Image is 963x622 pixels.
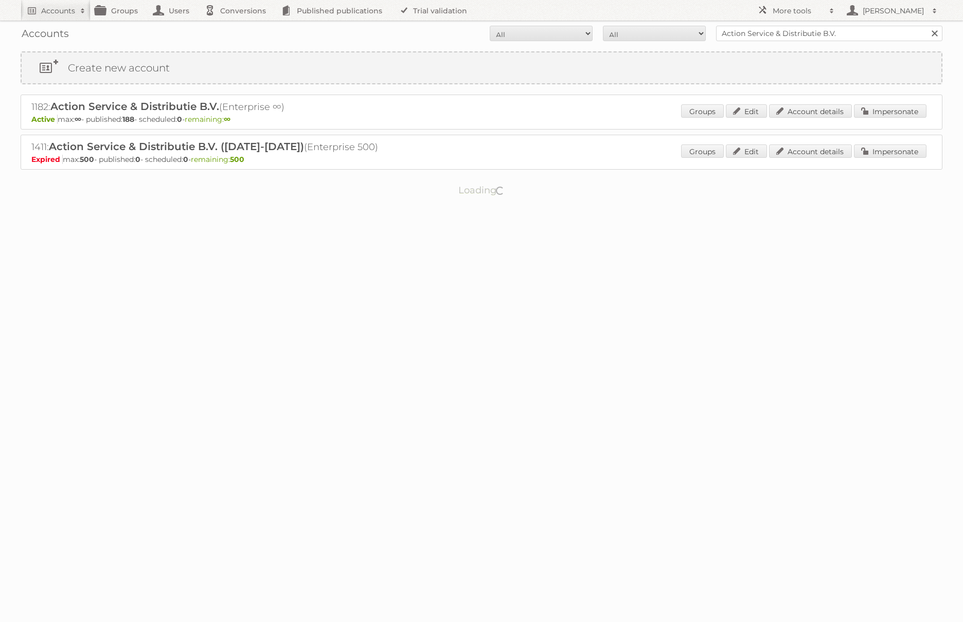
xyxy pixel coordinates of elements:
p: Loading [426,180,538,200]
a: Account details [769,104,852,118]
span: Active [31,115,58,124]
strong: 0 [177,115,182,124]
a: Create new account [22,52,941,83]
a: Groups [681,104,724,118]
strong: 0 [135,155,140,164]
a: Impersonate [854,104,926,118]
h2: Accounts [41,6,75,16]
a: Impersonate [854,144,926,158]
span: Action Service & Distributie B.V. [50,100,219,113]
p: max: - published: - scheduled: - [31,155,932,164]
a: Account details [769,144,852,158]
h2: [PERSON_NAME] [860,6,927,16]
span: Expired [31,155,63,164]
span: Action Service & Distributie B.V. ([DATE]-[DATE]) [49,140,304,153]
a: Groups [681,144,724,158]
h2: 1411: (Enterprise 500) [31,140,391,154]
h2: 1182: (Enterprise ∞) [31,100,391,114]
span: remaining: [191,155,244,164]
a: Edit [726,104,767,118]
strong: 188 [122,115,134,124]
strong: 500 [230,155,244,164]
strong: ∞ [224,115,230,124]
span: remaining: [185,115,230,124]
a: Edit [726,144,767,158]
strong: ∞ [75,115,81,124]
p: max: - published: - scheduled: - [31,115,932,124]
strong: 0 [183,155,188,164]
h2: More tools [773,6,824,16]
strong: 500 [80,155,94,164]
